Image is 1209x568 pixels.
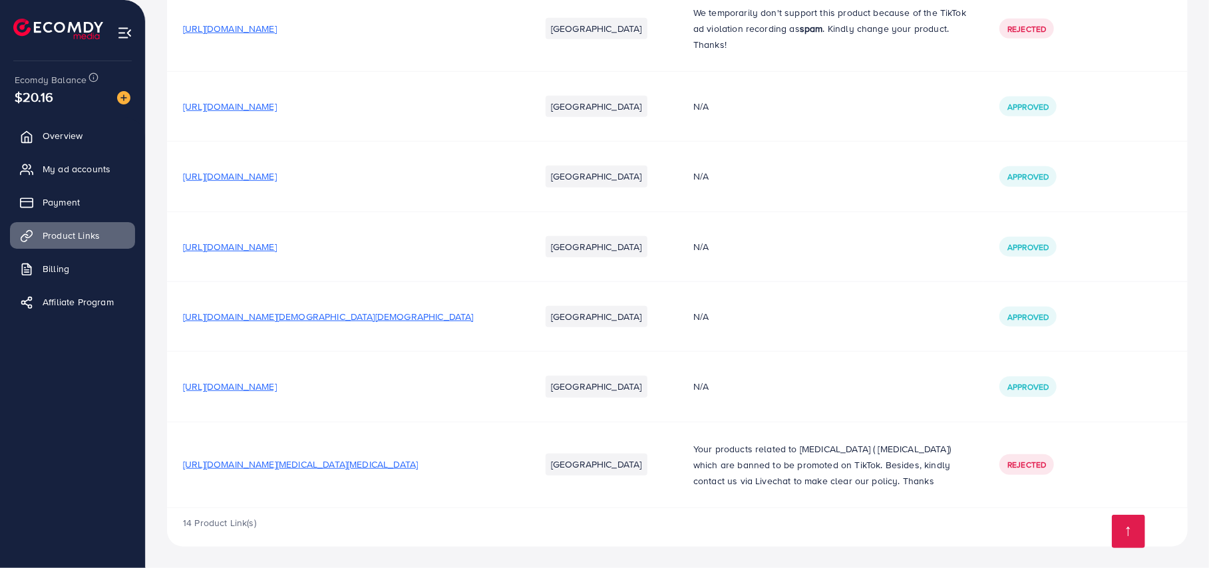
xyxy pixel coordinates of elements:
[1152,508,1199,558] iframe: Chat
[183,458,418,471] span: [URL][DOMAIN_NAME][MEDICAL_DATA][MEDICAL_DATA]
[10,189,135,215] a: Payment
[1007,459,1046,470] span: Rejected
[1007,241,1049,253] span: Approved
[693,441,967,489] p: Your products related to [MEDICAL_DATA] ( [MEDICAL_DATA]) which are banned to be promoted on TikT...
[693,240,709,253] span: N/A
[10,255,135,282] a: Billing
[1007,311,1049,323] span: Approved
[1007,101,1049,112] span: Approved
[13,19,103,39] img: logo
[183,22,277,35] span: [URL][DOMAIN_NAME]
[1007,381,1049,392] span: Approved
[183,310,474,323] span: [URL][DOMAIN_NAME][DEMOGRAPHIC_DATA][DEMOGRAPHIC_DATA]
[546,306,647,327] li: [GEOGRAPHIC_DATA]
[43,196,80,209] span: Payment
[10,289,135,315] a: Affiliate Program
[43,262,69,275] span: Billing
[546,166,647,187] li: [GEOGRAPHIC_DATA]
[183,240,277,253] span: [URL][DOMAIN_NAME]
[693,170,709,183] span: N/A
[693,5,967,53] p: We temporarily don't support this product because of the TikTok ad violation recording as . Kindl...
[693,380,709,393] span: N/A
[546,18,647,39] li: [GEOGRAPHIC_DATA]
[10,222,135,249] a: Product Links
[183,380,277,393] span: [URL][DOMAIN_NAME]
[546,236,647,257] li: [GEOGRAPHIC_DATA]
[800,22,823,35] strong: spam
[183,516,256,529] span: 14 Product Link(s)
[183,100,277,113] span: [URL][DOMAIN_NAME]
[43,295,114,309] span: Affiliate Program
[43,129,83,142] span: Overview
[693,100,709,113] span: N/A
[1007,23,1046,35] span: Rejected
[15,73,86,86] span: Ecomdy Balance
[183,170,277,183] span: [URL][DOMAIN_NAME]
[1007,171,1049,182] span: Approved
[10,156,135,182] a: My ad accounts
[117,91,130,104] img: image
[10,122,135,149] a: Overview
[546,376,647,397] li: [GEOGRAPHIC_DATA]
[117,25,132,41] img: menu
[43,229,100,242] span: Product Links
[15,87,53,106] span: $20.16
[546,96,647,117] li: [GEOGRAPHIC_DATA]
[546,454,647,475] li: [GEOGRAPHIC_DATA]
[693,310,709,323] span: N/A
[43,162,110,176] span: My ad accounts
